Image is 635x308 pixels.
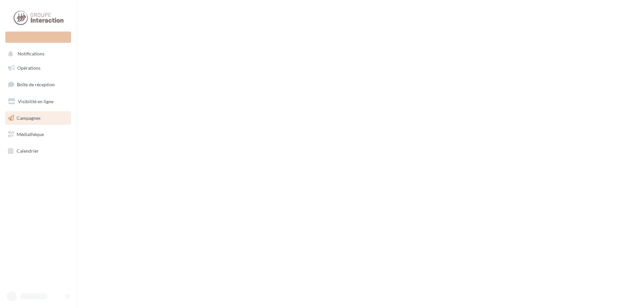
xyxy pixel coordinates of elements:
span: Opérations [17,65,41,71]
span: Médiathèque [17,131,44,137]
span: Notifications [18,51,45,57]
a: Calendrier [4,144,72,158]
a: Médiathèque [4,127,72,141]
span: Campagnes [17,115,41,120]
span: Visibilité en ligne [18,99,53,104]
span: Boîte de réception [17,82,55,87]
div: Nouvelle campagne [5,32,71,43]
a: Visibilité en ligne [4,95,72,109]
a: Boîte de réception [4,77,72,92]
span: Calendrier [17,148,39,154]
a: Campagnes [4,111,72,125]
a: Opérations [4,61,72,75]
